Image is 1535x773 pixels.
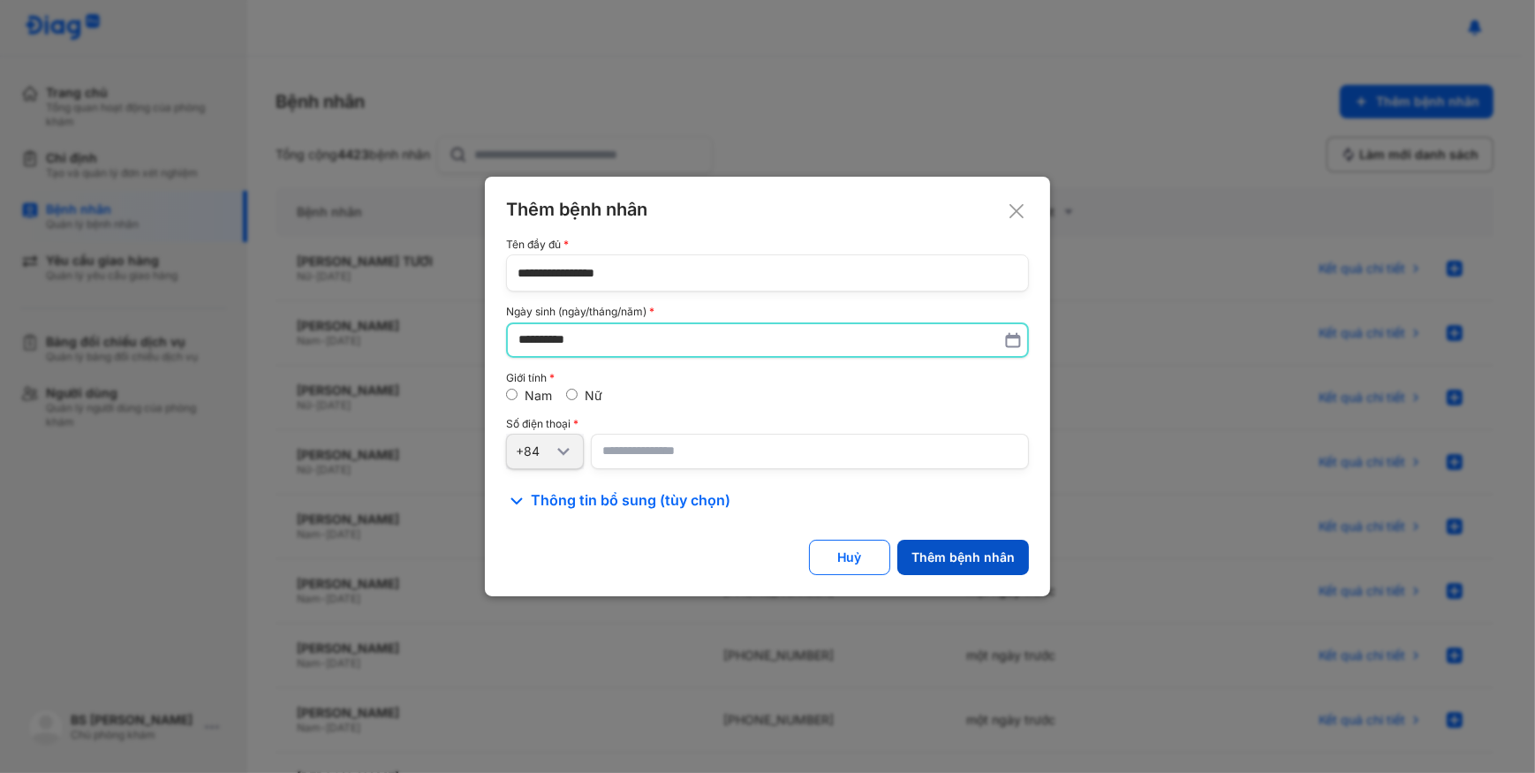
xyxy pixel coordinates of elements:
label: Nam [525,388,552,403]
div: Số điện thoại [506,418,1029,430]
div: Thêm bệnh nhân [911,549,1015,565]
button: Thêm bệnh nhân [897,540,1029,575]
label: Nữ [585,388,602,403]
div: Thêm bệnh nhân [506,198,1029,221]
div: Ngày sinh (ngày/tháng/năm) [506,306,1029,318]
div: Tên đầy đủ [506,239,1029,251]
div: Giới tính [506,372,1029,384]
div: +84 [516,443,553,459]
span: Thông tin bổ sung (tùy chọn) [531,490,730,512]
button: Huỷ [809,540,890,575]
